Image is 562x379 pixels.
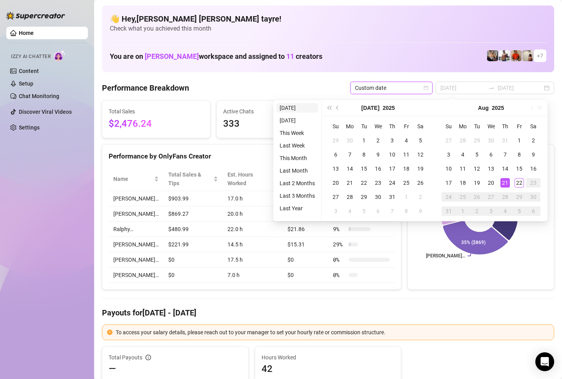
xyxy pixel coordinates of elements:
div: 31 [387,192,397,202]
div: 29 [472,136,482,145]
td: 2025-07-09 [371,148,385,162]
td: 2025-09-04 [498,204,512,218]
div: 20 [486,178,496,188]
td: 2025-07-28 [456,133,470,148]
td: 2025-07-01 [357,133,371,148]
div: 1 [402,192,411,202]
div: 22 [359,178,369,188]
a: Content [19,68,39,74]
div: 25 [402,178,411,188]
div: 12 [416,150,425,159]
td: 2025-07-19 [413,162,427,176]
input: End date [498,84,542,92]
input: Start date [440,84,485,92]
div: 30 [529,192,538,202]
img: AI Chatter [54,50,66,61]
a: Discover Viral Videos [19,109,72,115]
td: 2025-07-24 [385,176,399,190]
div: 6 [529,206,538,216]
div: 17 [444,178,453,188]
span: — [109,363,116,375]
div: 8 [359,150,369,159]
li: This Month [276,153,318,163]
td: 2025-08-03 [329,204,343,218]
div: 30 [373,192,383,202]
td: 2025-07-29 [470,133,484,148]
th: Th [498,119,512,133]
div: Performance by OnlyFans Creator [109,151,395,162]
div: 31 [500,136,510,145]
td: 2025-08-23 [526,176,540,190]
td: 2025-07-17 [385,162,399,176]
td: 2025-06-30 [343,133,357,148]
span: Total Payouts [109,353,142,362]
td: 2025-08-28 [498,190,512,204]
td: 2025-09-03 [484,204,498,218]
td: 2025-07-11 [399,148,413,162]
td: $869.27 [164,206,223,222]
div: 16 [529,164,538,173]
div: 15 [359,164,369,173]
li: This Week [276,128,318,138]
td: 2025-08-17 [442,176,456,190]
td: 2025-08-24 [442,190,456,204]
div: 4 [402,136,411,145]
td: 2025-08-06 [371,204,385,218]
td: 17.0 h [223,191,283,206]
th: Su [329,119,343,133]
td: 2025-08-08 [399,204,413,218]
th: Su [442,119,456,133]
div: 10 [387,150,397,159]
span: Izzy AI Chatter [11,53,51,60]
td: 2025-08-16 [526,162,540,176]
td: [PERSON_NAME]… [109,191,164,206]
td: 2025-07-07 [343,148,357,162]
td: 2025-07-23 [371,176,385,190]
h1: You are on workspace and assigned to creators [110,52,322,61]
div: 5 [416,136,425,145]
div: 26 [472,192,482,202]
th: Mo [343,119,357,133]
span: Name [113,175,153,183]
li: Last 3 Months [276,191,318,200]
div: 27 [444,136,453,145]
div: 11 [458,164,467,173]
div: 23 [373,178,383,188]
span: 333 [223,117,318,131]
span: calendar [424,86,428,90]
div: 20 [331,178,340,188]
div: 28 [345,192,355,202]
td: 2025-07-14 [343,162,357,176]
td: 2025-08-03 [442,148,456,162]
div: 22 [515,178,524,188]
td: 2025-07-27 [329,190,343,204]
a: Setup [19,80,33,87]
div: Open Intercom Messenger [535,352,554,371]
td: 2025-08-20 [484,176,498,190]
td: 2025-08-29 [512,190,526,204]
li: [DATE] [276,103,318,113]
span: Active Chats [223,107,318,116]
span: + 7 [537,51,543,60]
td: $221.99 [164,237,223,252]
td: 2025-09-02 [470,204,484,218]
h4: Payouts for [DATE] - [DATE] [102,307,554,318]
td: 2025-08-31 [442,204,456,218]
div: 19 [472,178,482,188]
td: [PERSON_NAME]… [109,237,164,252]
td: $0 [283,252,328,268]
div: 25 [458,192,467,202]
div: 24 [387,178,397,188]
div: 4 [500,206,510,216]
span: $2,476.24 [109,117,204,131]
div: 4 [345,206,355,216]
td: 22.0 h [223,222,283,237]
div: 2 [373,136,383,145]
td: 7.0 h [223,268,283,283]
div: 1 [359,136,369,145]
td: 14.5 h [223,237,283,252]
span: Custom date [355,82,428,94]
div: 9 [373,150,383,159]
img: logo-BBDzfeDw.svg [6,12,65,20]
a: Settings [19,124,40,131]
